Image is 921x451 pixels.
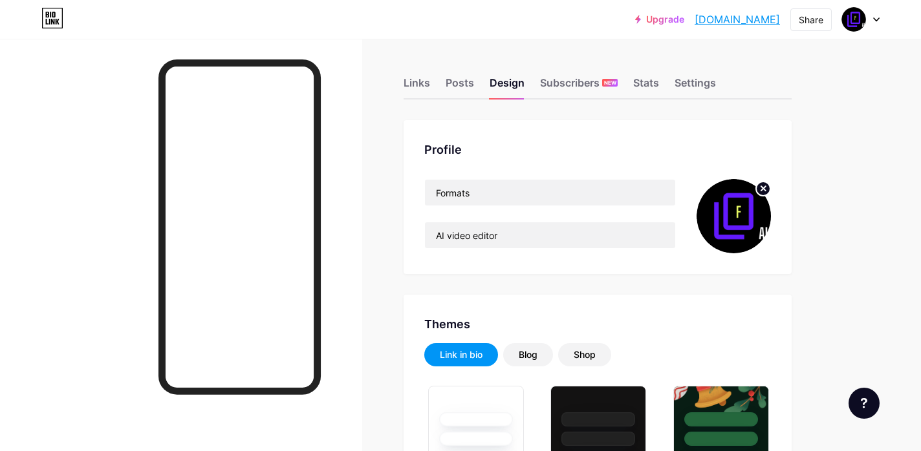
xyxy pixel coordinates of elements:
div: Links [404,75,430,98]
input: Bio [425,222,675,248]
div: Profile [424,141,771,158]
span: NEW [604,79,616,87]
a: Upgrade [635,14,684,25]
img: formats [697,179,771,253]
div: Subscribers [540,75,618,98]
div: Share [799,13,823,26]
img: formats [841,7,866,32]
div: Design [490,75,525,98]
div: Themes [424,315,771,333]
a: [DOMAIN_NAME] [695,12,780,27]
input: Name [425,180,675,205]
div: Blog [519,348,537,361]
div: Posts [446,75,474,98]
div: Stats [633,75,659,98]
div: Settings [675,75,716,98]
div: Shop [574,348,596,361]
div: Link in bio [440,348,482,361]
